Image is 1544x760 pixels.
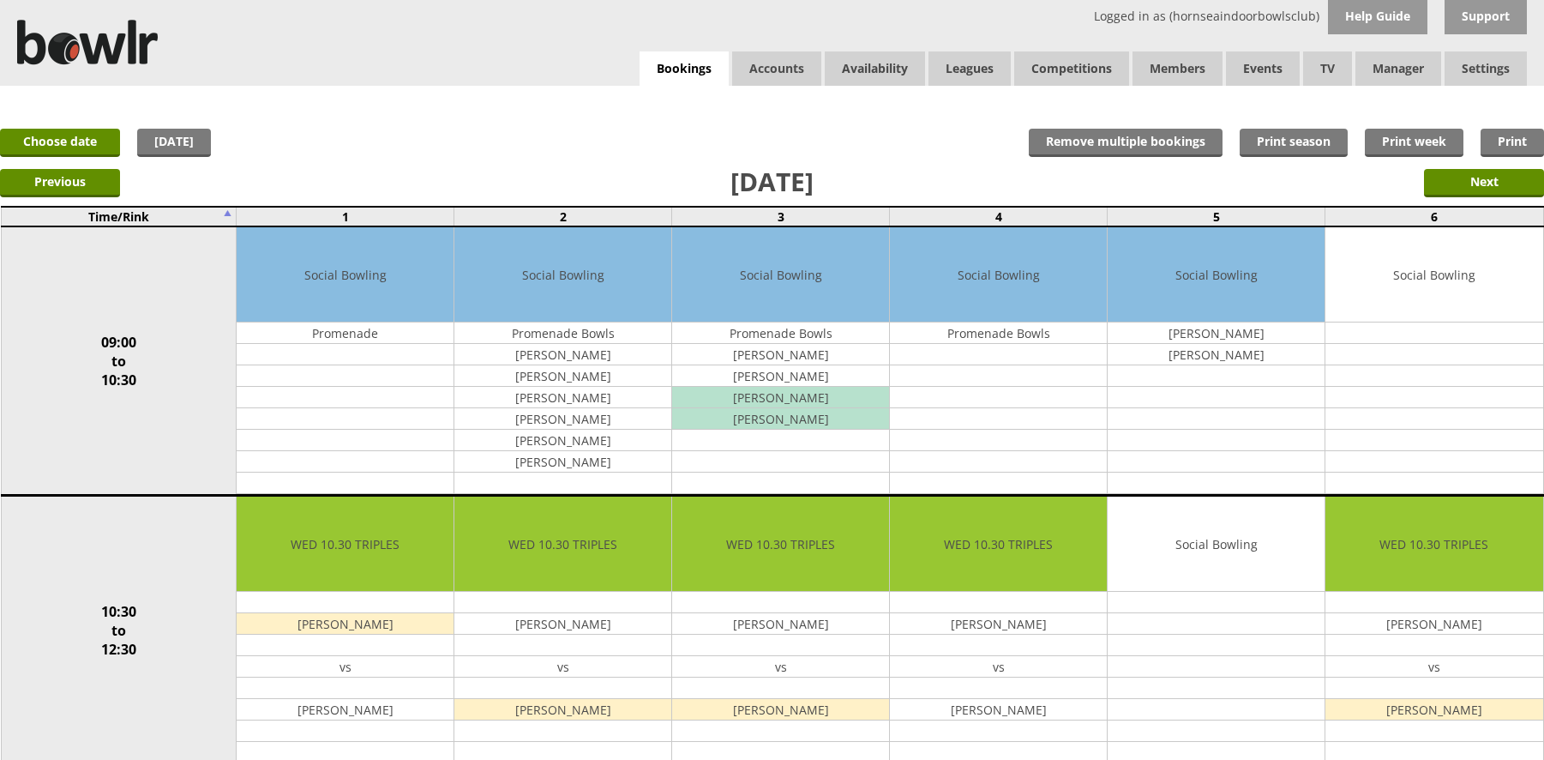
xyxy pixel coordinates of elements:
[1325,227,1542,323] td: Social Bowling
[137,129,211,157] a: [DATE]
[1014,51,1129,86] a: Competitions
[454,344,671,365] td: [PERSON_NAME]
[672,699,889,721] td: [PERSON_NAME]
[672,365,889,387] td: [PERSON_NAME]
[890,323,1107,344] td: Promenade Bowls
[672,344,889,365] td: [PERSON_NAME]
[1,226,237,496] td: 09:00 to 10:30
[890,656,1107,678] td: vs
[454,430,671,451] td: [PERSON_NAME]
[672,656,889,678] td: vs
[1108,227,1325,323] td: Social Bowling
[1325,207,1543,226] td: 6
[454,323,671,344] td: Promenade Bowls
[1325,613,1542,635] td: [PERSON_NAME]
[1108,497,1325,592] td: Social Bowling
[1325,656,1542,678] td: vs
[1108,323,1325,344] td: [PERSON_NAME]
[1132,51,1223,86] span: Members
[454,699,671,721] td: [PERSON_NAME]
[454,365,671,387] td: [PERSON_NAME]
[672,207,890,226] td: 3
[1240,129,1348,157] a: Print season
[672,613,889,635] td: [PERSON_NAME]
[672,408,889,430] td: [PERSON_NAME]
[1108,207,1325,226] td: 5
[825,51,925,86] a: Availability
[672,387,889,408] td: [PERSON_NAME]
[1481,129,1544,157] a: Print
[454,497,671,592] td: WED 10.30 TRIPLES
[1325,497,1542,592] td: WED 10.30 TRIPLES
[237,323,454,344] td: Promenade
[1355,51,1441,86] span: Manager
[454,656,671,678] td: vs
[1424,169,1544,197] input: Next
[237,656,454,678] td: vs
[890,227,1107,323] td: Social Bowling
[1029,129,1223,157] input: Remove multiple bookings
[237,227,454,323] td: Social Bowling
[672,323,889,344] td: Promenade Bowls
[890,699,1107,721] td: [PERSON_NAME]
[237,497,454,592] td: WED 10.30 TRIPLES
[672,497,889,592] td: WED 10.30 TRIPLES
[454,613,671,635] td: [PERSON_NAME]
[237,613,454,635] td: [PERSON_NAME]
[890,497,1107,592] td: WED 10.30 TRIPLES
[237,207,454,226] td: 1
[1445,51,1527,86] span: Settings
[1108,344,1325,365] td: [PERSON_NAME]
[454,227,671,323] td: Social Bowling
[1325,699,1542,721] td: [PERSON_NAME]
[640,51,729,87] a: Bookings
[454,387,671,408] td: [PERSON_NAME]
[928,51,1011,86] a: Leagues
[1303,51,1352,86] span: TV
[672,227,889,323] td: Social Bowling
[454,451,671,473] td: [PERSON_NAME]
[732,51,821,86] span: Accounts
[454,408,671,430] td: [PERSON_NAME]
[1226,51,1300,86] a: Events
[237,699,454,721] td: [PERSON_NAME]
[890,613,1107,635] td: [PERSON_NAME]
[1365,129,1463,157] a: Print week
[1,207,237,226] td: Time/Rink
[454,207,672,226] td: 2
[890,207,1108,226] td: 4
